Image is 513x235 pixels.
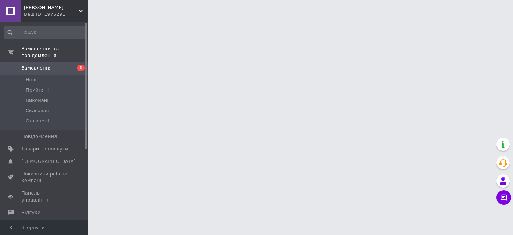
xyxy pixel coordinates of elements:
span: Нові [26,76,36,83]
span: Товари та послуги [21,146,68,152]
span: [DEMOGRAPHIC_DATA] [21,158,76,165]
span: 1 [77,65,85,71]
span: Скасовані [26,107,51,114]
span: Оплачені [26,118,49,124]
span: Моя Доня [24,4,79,11]
span: Замовлення [21,65,52,71]
span: Прийняті [26,87,49,93]
span: Повідомлення [21,133,57,140]
input: Пошук [4,26,87,39]
span: Показники роботи компанії [21,171,68,184]
span: Відгуки [21,209,40,216]
span: Виконані [26,97,49,104]
button: Чат з покупцем [496,190,511,205]
span: Замовлення та повідомлення [21,46,88,59]
span: Панель управління [21,190,68,203]
div: Ваш ID: 1976291 [24,11,88,18]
